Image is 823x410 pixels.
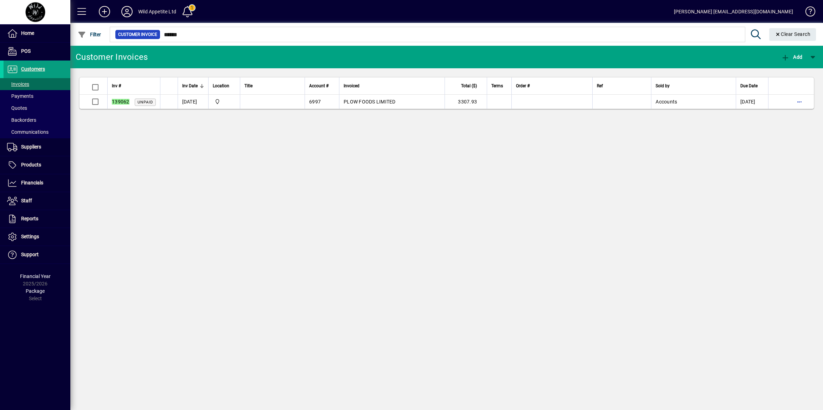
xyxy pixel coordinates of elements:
[781,54,802,60] span: Add
[7,117,36,123] span: Backorders
[740,82,758,90] span: Due Date
[244,82,253,90] span: Title
[4,210,70,228] a: Reports
[656,99,677,105] span: Accounts
[138,6,176,17] div: Wild Appetite Ltd
[4,192,70,210] a: Staff
[26,288,45,294] span: Package
[4,102,70,114] a: Quotes
[21,180,43,185] span: Financials
[491,82,503,90] span: Terms
[597,82,647,90] div: Ref
[21,48,31,54] span: POS
[21,30,34,36] span: Home
[21,162,41,168] span: Products
[116,5,138,18] button: Profile
[344,82,359,90] span: Invoiced
[779,51,804,63] button: Add
[656,82,732,90] div: Sold by
[78,32,101,37] span: Filter
[7,81,29,87] span: Invoices
[112,82,156,90] div: Inv #
[674,6,793,17] div: [PERSON_NAME] [EMAIL_ADDRESS][DOMAIN_NAME]
[76,51,148,63] div: Customer Invoices
[4,126,70,138] a: Communications
[244,82,301,90] div: Title
[775,31,811,37] span: Clear Search
[4,25,70,42] a: Home
[309,82,335,90] div: Account #
[118,31,157,38] span: Customer Invoice
[178,95,208,109] td: [DATE]
[794,96,805,107] button: More options
[461,82,477,90] span: Total ($)
[21,144,41,150] span: Suppliers
[740,82,764,90] div: Due Date
[4,114,70,126] a: Backorders
[112,99,129,105] em: 139062
[344,82,440,90] div: Invoiced
[20,273,51,279] span: Financial Year
[21,66,45,72] span: Customers
[449,82,483,90] div: Total ($)
[21,216,38,221] span: Reports
[112,82,121,90] span: Inv #
[309,99,321,105] span: 6997
[736,95,768,109] td: [DATE]
[93,5,116,18] button: Add
[4,78,70,90] a: Invoices
[516,82,588,90] div: Order #
[309,82,328,90] span: Account #
[21,234,39,239] span: Settings
[769,28,816,41] button: Clear
[21,252,39,257] span: Support
[4,138,70,156] a: Suppliers
[213,82,229,90] span: Location
[4,90,70,102] a: Payments
[182,82,204,90] div: Inv Date
[138,100,153,105] span: Unpaid
[182,82,198,90] span: Inv Date
[7,105,27,111] span: Quotes
[76,28,103,41] button: Filter
[7,93,33,99] span: Payments
[4,43,70,60] a: POS
[4,228,70,246] a: Settings
[445,95,487,109] td: 3307.93
[213,98,236,106] span: Wild Appetite Ltd
[4,246,70,264] a: Support
[4,156,70,174] a: Products
[516,82,530,90] span: Order #
[21,198,32,203] span: Staff
[344,99,396,105] span: PLOW FOODS LIMITED
[800,1,814,24] a: Knowledge Base
[656,82,670,90] span: Sold by
[7,129,49,135] span: Communications
[213,82,236,90] div: Location
[597,82,603,90] span: Ref
[4,174,70,192] a: Financials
